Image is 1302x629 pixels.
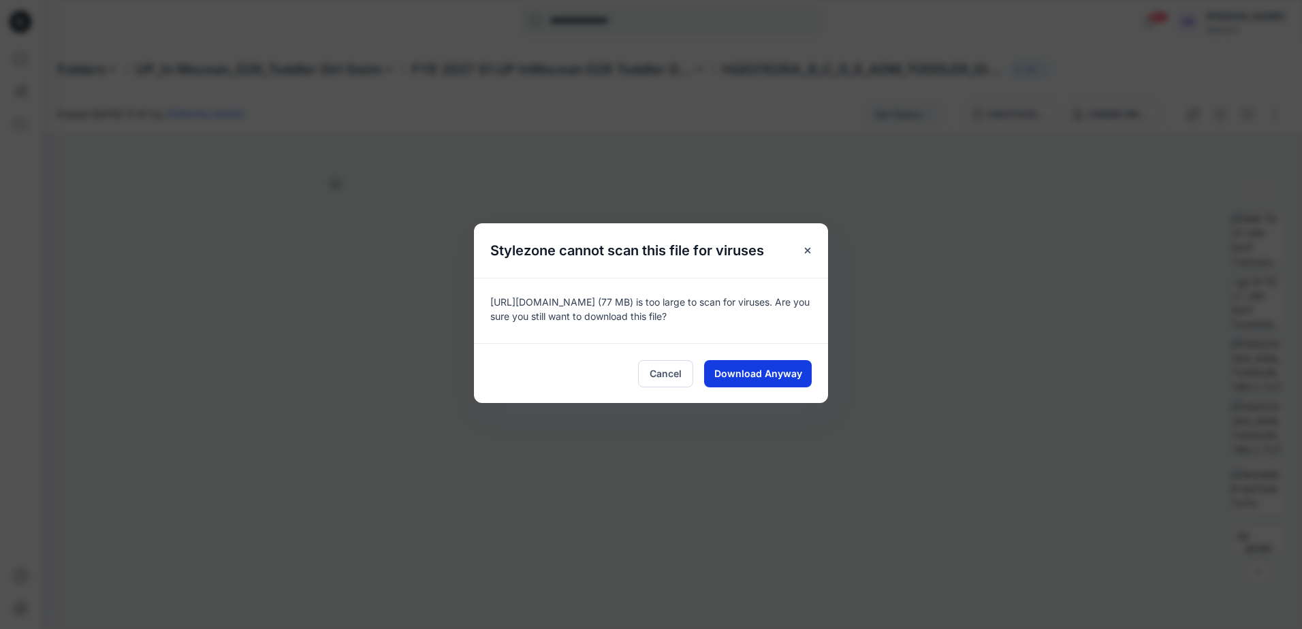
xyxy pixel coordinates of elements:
button: Close [795,238,820,263]
span: Download Anyway [714,366,802,381]
h5: Stylezone cannot scan this file for viruses [474,223,780,278]
div: [URL][DOMAIN_NAME] (77 MB) is too large to scan for viruses. Are you sure you still want to downl... [474,278,828,343]
button: Download Anyway [704,360,812,387]
button: Cancel [638,360,693,387]
span: Cancel [650,366,682,381]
